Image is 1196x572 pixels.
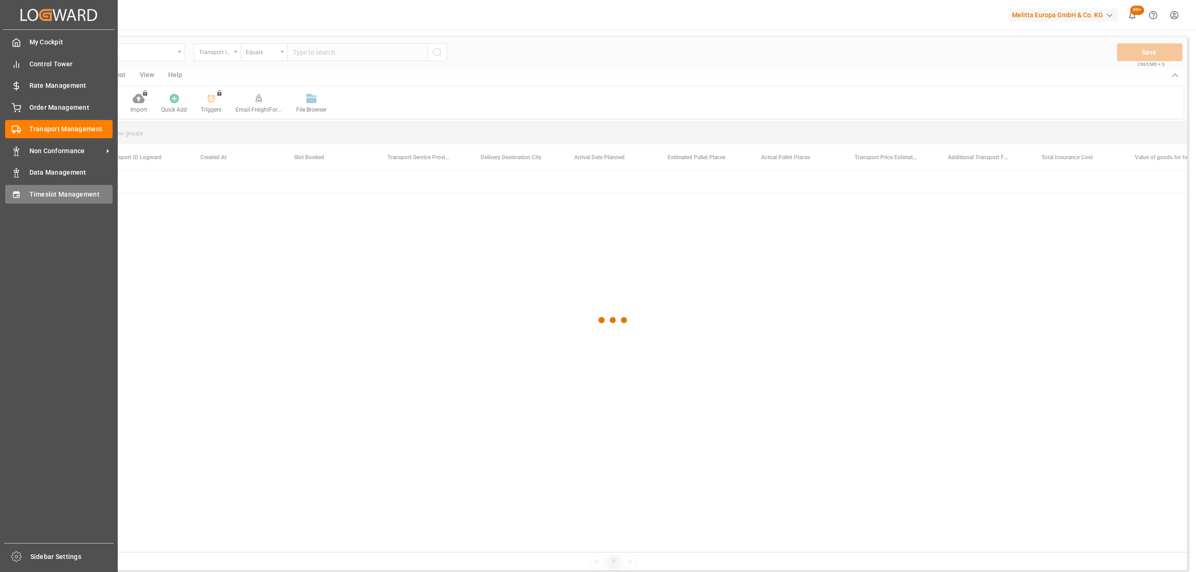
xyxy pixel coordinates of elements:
a: Rate Management [5,77,113,95]
a: Control Tower [5,55,113,73]
button: Melitta Europa GmbH & Co. KG [1008,6,1122,24]
span: Control Tower [29,59,113,69]
span: Timeslot Management [29,190,113,199]
span: 99+ [1130,6,1144,15]
button: Help Center [1143,5,1164,26]
span: My Cockpit [29,37,113,47]
a: Transport Management [5,120,113,138]
span: Order Management [29,103,113,113]
a: My Cockpit [5,33,113,51]
span: Transport Management [29,124,113,134]
span: Rate Management [29,81,113,91]
div: Melitta Europa GmbH & Co. KG [1008,8,1118,22]
span: Sidebar Settings [30,552,114,562]
a: Data Management [5,163,113,182]
span: Non Conformance [29,146,103,156]
a: Order Management [5,98,113,116]
button: show 100 new notifications [1122,5,1143,26]
a: Timeslot Management [5,185,113,203]
span: Data Management [29,168,113,177]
